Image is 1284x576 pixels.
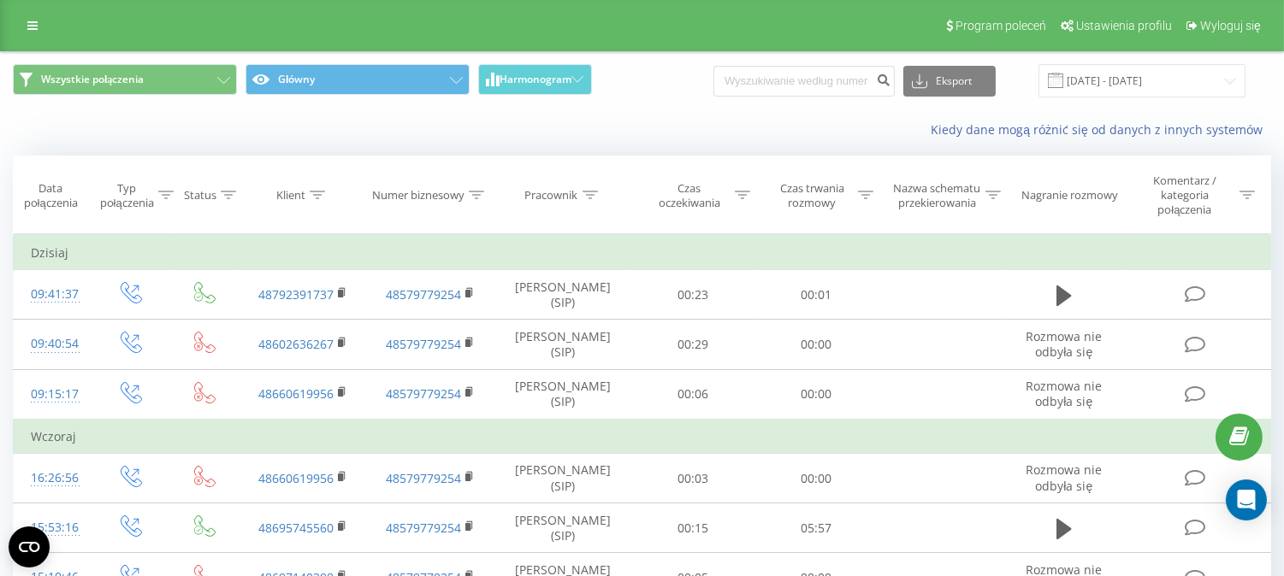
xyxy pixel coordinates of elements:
[632,320,755,369] td: 00:29
[31,278,74,311] div: 09:41:37
[494,369,632,420] td: [PERSON_NAME] (SIP)
[31,327,74,361] div: 09:40:54
[494,270,632,320] td: [PERSON_NAME] (SIP)
[41,73,144,86] span: Wszystkie połączenia
[632,454,755,503] td: 00:03
[754,454,878,503] td: 00:00
[184,188,216,203] div: Status
[100,181,154,210] div: Typ połączenia
[386,520,461,536] a: 48579779254
[500,73,571,85] span: Harmonogram
[632,503,755,553] td: 00:15
[14,181,87,210] div: Data połączenia
[478,64,592,95] button: Harmonogram
[1026,378,1102,409] span: Rozmowa nie odbyła się
[770,181,854,210] div: Czas trwania rozmowy
[1226,479,1267,520] div: Open Intercom Messenger
[372,188,464,203] div: Numer biznesowy
[754,369,878,420] td: 00:00
[713,66,895,97] input: Wyszukiwanie według numeru
[754,320,878,369] td: 00:00
[258,385,334,402] a: 48660619956
[246,64,470,95] button: Główny
[893,181,981,210] div: Nazwa schematu przekierowania
[31,378,74,411] div: 09:15:17
[14,420,1271,454] td: Wczoraj
[13,64,237,95] button: Wszystkie połączenia
[258,336,334,352] a: 48602636267
[386,286,461,303] a: 48579779254
[754,503,878,553] td: 05:57
[276,188,305,203] div: Klient
[494,503,632,553] td: [PERSON_NAME] (SIP)
[1021,188,1118,203] div: Nagranie rozmowy
[1076,19,1172,32] span: Ustawienia profilu
[903,66,996,97] button: Eksport
[956,19,1046,32] span: Program poleceń
[1200,19,1261,32] span: Wyloguj się
[31,461,74,495] div: 16:26:56
[386,385,461,402] a: 48579779254
[1026,461,1102,493] span: Rozmowa nie odbyła się
[31,511,74,544] div: 15:53:16
[525,188,578,203] div: Pracownik
[494,454,632,503] td: [PERSON_NAME] (SIP)
[494,320,632,369] td: [PERSON_NAME] (SIP)
[9,526,50,567] button: Open CMP widget
[258,286,334,303] a: 48792391737
[386,470,461,486] a: 48579779254
[648,181,731,210] div: Czas oczekiwania
[258,520,334,536] a: 48695745560
[14,236,1271,270] td: Dzisiaj
[754,270,878,320] td: 00:01
[386,336,461,352] a: 48579779254
[1026,328,1102,360] span: Rozmowa nie odbyła się
[632,270,755,320] td: 00:23
[632,369,755,420] td: 00:06
[931,121,1271,138] a: Kiedy dane mogą różnić się od danych z innych systemów
[1135,173,1235,217] div: Komentarz / kategoria połączenia
[258,470,334,486] a: 48660619956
